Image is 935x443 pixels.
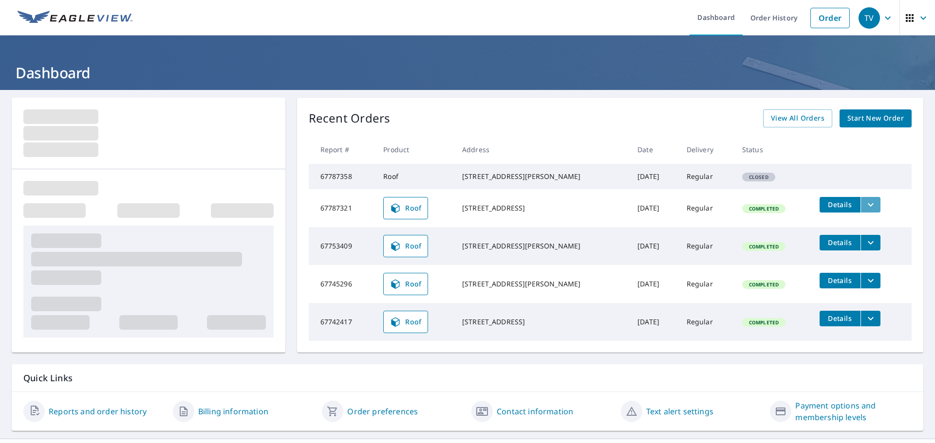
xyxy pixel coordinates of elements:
[309,227,376,265] td: 67753409
[383,235,428,257] a: Roof
[390,316,422,328] span: Roof
[860,273,880,288] button: filesDropdownBtn-67745296
[679,227,734,265] td: Regular
[840,109,912,127] a: Start New Order
[630,164,679,189] td: [DATE]
[630,303,679,341] td: [DATE]
[462,203,622,213] div: [STREET_ADDRESS]
[630,189,679,227] td: [DATE]
[679,265,734,303] td: Regular
[630,265,679,303] td: [DATE]
[309,109,391,127] p: Recent Orders
[743,281,785,288] span: Completed
[454,135,630,164] th: Address
[390,278,422,290] span: Roof
[859,7,880,29] div: TV
[820,235,860,250] button: detailsBtn-67753409
[347,406,418,417] a: Order preferences
[847,112,904,124] span: Start New Order
[12,63,923,83] h1: Dashboard
[743,243,785,250] span: Completed
[390,240,422,252] span: Roof
[309,135,376,164] th: Report #
[383,311,428,333] a: Roof
[309,303,376,341] td: 67742417
[820,197,860,213] button: detailsBtn-67787321
[18,11,132,25] img: EV Logo
[743,205,785,212] span: Completed
[825,238,855,247] span: Details
[860,235,880,250] button: filesDropdownBtn-67753409
[795,400,912,423] a: Payment options and membership levels
[630,227,679,265] td: [DATE]
[383,273,428,295] a: Roof
[383,197,428,219] a: Roof
[462,172,622,181] div: [STREET_ADDRESS][PERSON_NAME]
[375,135,454,164] th: Product
[763,109,832,127] a: View All Orders
[771,112,824,124] span: View All Orders
[646,406,713,417] a: Text alert settings
[49,406,147,417] a: Reports and order history
[630,135,679,164] th: Date
[679,135,734,164] th: Delivery
[23,372,912,384] p: Quick Links
[820,273,860,288] button: detailsBtn-67745296
[309,265,376,303] td: 67745296
[825,314,855,323] span: Details
[679,303,734,341] td: Regular
[820,311,860,326] button: detailsBtn-67742417
[198,406,268,417] a: Billing information
[375,164,454,189] td: Roof
[743,174,774,180] span: Closed
[810,8,850,28] a: Order
[825,200,855,209] span: Details
[309,164,376,189] td: 67787358
[860,311,880,326] button: filesDropdownBtn-67742417
[390,202,422,214] span: Roof
[825,276,855,285] span: Details
[679,164,734,189] td: Regular
[679,189,734,227] td: Regular
[462,241,622,251] div: [STREET_ADDRESS][PERSON_NAME]
[462,279,622,289] div: [STREET_ADDRESS][PERSON_NAME]
[462,317,622,327] div: [STREET_ADDRESS]
[860,197,880,213] button: filesDropdownBtn-67787321
[497,406,573,417] a: Contact information
[743,319,785,326] span: Completed
[309,189,376,227] td: 67787321
[734,135,812,164] th: Status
